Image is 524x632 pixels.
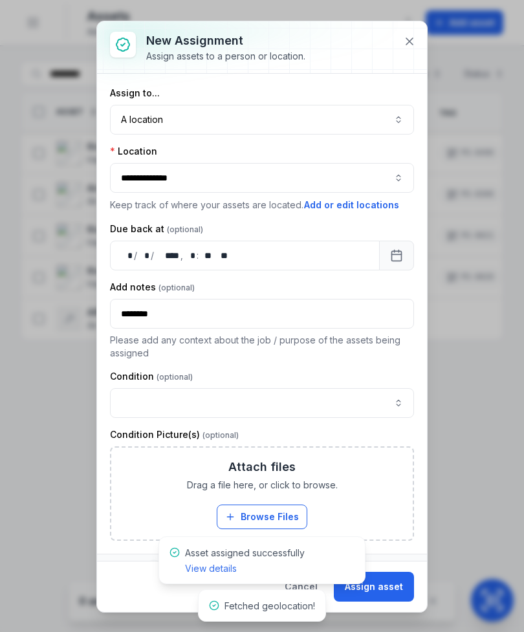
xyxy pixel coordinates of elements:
a: View details [185,562,237,575]
span: Asset assigned successfully [185,547,305,574]
button: A location [110,105,414,135]
span: Fetched geolocation! [224,600,315,611]
button: Assign asset [334,572,414,602]
div: month, [138,249,151,262]
button: Calendar [379,241,414,270]
div: , [180,249,184,262]
span: Assets [110,560,160,575]
div: year, [155,249,180,262]
div: day, [121,249,134,262]
h3: Attach files [228,458,296,476]
div: : [197,249,200,262]
label: Condition Picture(s) [110,428,239,441]
h3: New assignment [146,32,305,50]
div: 1 [147,560,160,575]
div: / [151,249,155,262]
div: / [134,249,138,262]
label: Add notes [110,281,195,294]
p: Please add any context about the job / purpose of the assets being assigned [110,334,414,360]
div: Assign assets to a person or location. [146,50,305,63]
span: Drag a file here, or click to browse. [187,479,338,492]
p: Keep track of where your assets are located. [110,198,414,212]
label: Assign to... [110,87,160,100]
button: Browse Files [217,505,307,529]
label: Condition [110,370,193,383]
div: am/pm, [214,249,229,262]
label: Due back at [110,223,203,235]
div: minute, [200,249,213,262]
button: Assets1 [97,554,427,580]
button: Cancel [274,572,329,602]
button: Add or edit locations [303,198,400,212]
div: hour, [184,249,197,262]
label: Location [110,145,157,158]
